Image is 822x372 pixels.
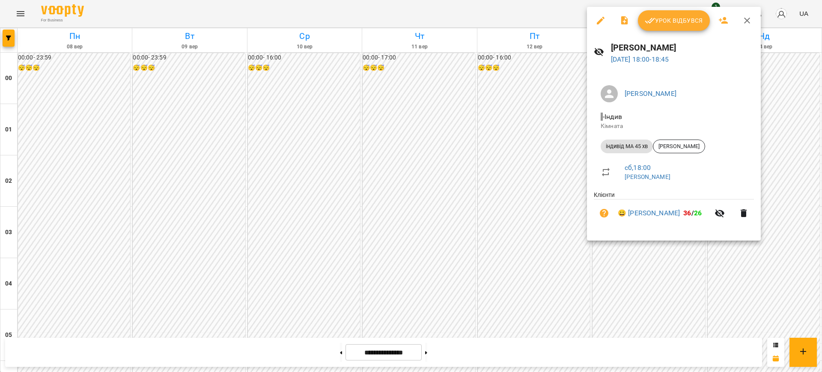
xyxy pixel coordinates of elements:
[683,209,702,217] b: /
[611,41,754,54] h6: [PERSON_NAME]
[618,208,680,218] a: 😀 [PERSON_NAME]
[594,190,754,230] ul: Клієнти
[601,143,653,150] span: індивід МА 45 хв
[694,209,702,217] span: 26
[601,122,747,131] p: Кімната
[638,10,710,31] button: Урок відбувся
[653,140,705,153] div: [PERSON_NAME]
[625,89,676,98] a: [PERSON_NAME]
[653,143,705,150] span: [PERSON_NAME]
[601,113,624,121] span: - Індив
[625,164,651,172] a: сб , 18:00
[683,209,691,217] span: 36
[594,203,614,223] button: Візит ще не сплачено. Додати оплату?
[611,55,669,63] a: [DATE] 18:00-18:45
[645,15,703,26] span: Урок відбувся
[625,173,670,180] a: [PERSON_NAME]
